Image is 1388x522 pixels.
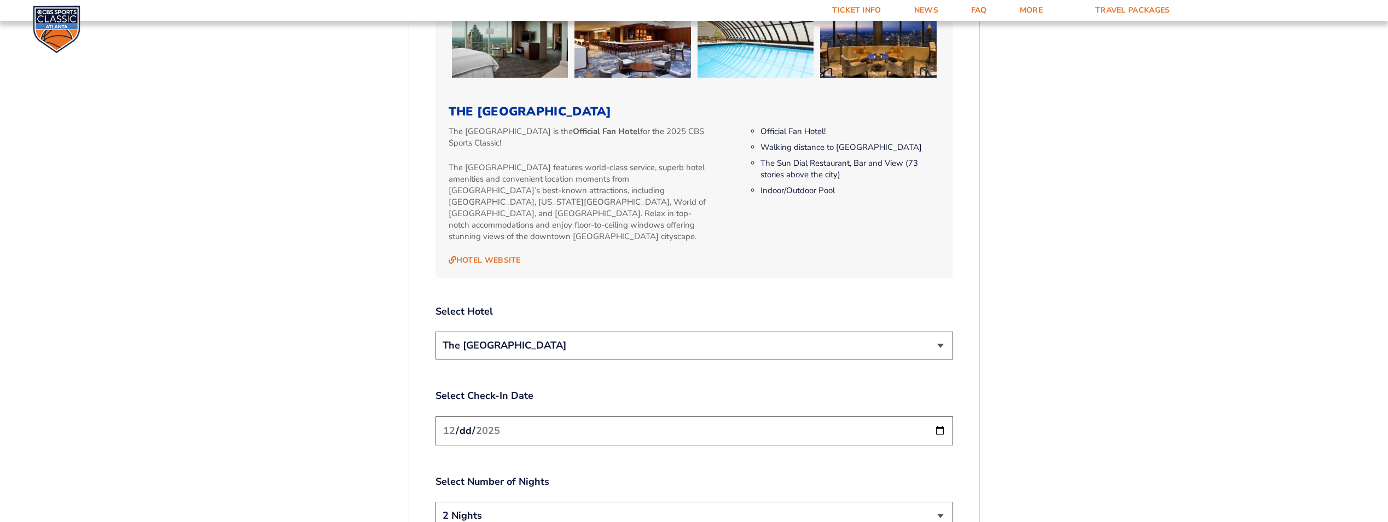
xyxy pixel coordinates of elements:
[449,105,940,119] h3: The [GEOGRAPHIC_DATA]
[33,5,80,53] img: CBS Sports Classic
[760,126,939,137] li: Official Fan Hotel!
[449,256,521,265] a: Hotel Website
[435,305,953,318] label: Select Hotel
[435,389,953,403] label: Select Check-In Date
[760,185,939,196] li: Indoor/Outdoor Pool
[760,142,939,153] li: Walking distance to [GEOGRAPHIC_DATA]
[449,162,711,242] p: The [GEOGRAPHIC_DATA] features world-class service, superb hotel amenities and convenient locatio...
[573,126,640,137] strong: Official Fan Hotel
[449,126,711,149] p: The [GEOGRAPHIC_DATA] is the for the 2025 CBS Sports Classic!
[760,158,939,181] li: The Sun Dial Restaurant, Bar and View (73 stories above the city)
[435,475,953,489] label: Select Number of Nights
